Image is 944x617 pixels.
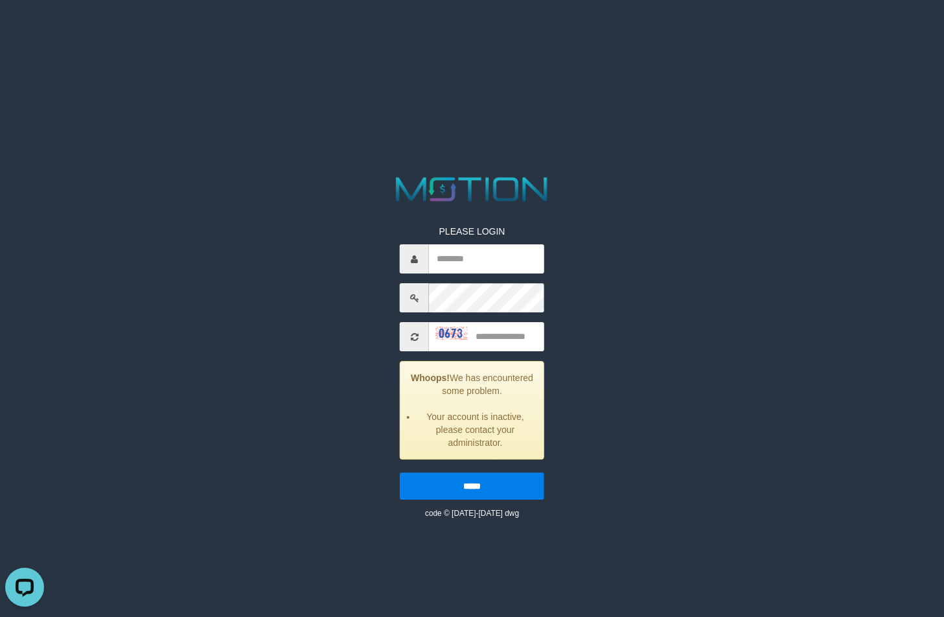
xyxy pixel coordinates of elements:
[425,509,519,518] small: code © [DATE]-[DATE] dwg
[5,5,44,44] button: Open LiveChat chat widget
[389,173,555,205] img: MOTION_logo.png
[417,410,534,449] li: Your account is inactive, please contact your administrator.
[411,373,450,383] strong: Whoops!
[400,225,544,238] p: PLEASE LOGIN
[435,327,468,340] img: captcha
[400,361,544,460] div: We has encountered some problem.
